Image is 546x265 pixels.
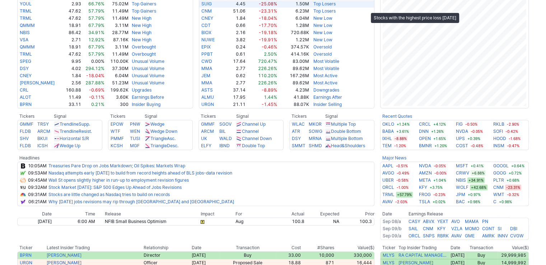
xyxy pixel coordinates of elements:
span: -1.45% [262,102,277,107]
a: CASY [409,219,420,224]
a: GMMF [20,121,33,127]
td: 2.93 [62,0,81,8]
a: ICSH [37,143,48,148]
a: WALD [219,136,232,141]
th: Tickers [289,113,325,120]
a: YOUL [20,1,32,6]
a: RBRK [437,233,449,238]
a: ORCL [382,184,394,191]
td: 199.62K [105,87,129,94]
a: UK [201,136,207,141]
td: 0.61 [224,51,246,58]
th: Signal [325,113,374,120]
span: 0.21% [91,102,104,107]
td: 11.49M [105,15,129,22]
span: 2.50% [264,51,277,57]
td: 18.91 [62,22,81,29]
span: 294.12% [85,66,104,71]
td: 18.91 [62,43,81,51]
a: WTF [111,129,120,134]
a: Wedge Down [150,129,177,134]
a: PNW [130,121,140,127]
a: CGNT [482,226,495,231]
b: Recent Quotes [382,113,412,119]
a: TSLA [419,198,430,205]
span: -25.08% [259,1,277,6]
a: Unusual Volume [132,66,164,71]
a: Most Volatile [313,59,339,64]
a: BMNR [419,142,432,149]
a: ARCM [201,129,214,134]
a: VZLA [451,226,462,231]
a: BIOX [201,30,211,35]
a: Unusual Volume [132,73,164,78]
span: 67.79% [88,44,104,50]
span: +1.26% [430,129,445,134]
a: IBND [219,143,230,148]
a: ALOT [20,94,31,100]
a: Stock Market [DATE]: S&P 500 Edges Up Ahead of Jobs Revisions [48,185,182,190]
td: 75.02M [105,0,129,8]
a: ATR [292,129,300,134]
a: ABVX [423,219,434,224]
a: WLAC [292,121,305,127]
td: 11.49M [105,8,129,15]
span: Desc. [167,143,178,148]
th: Signal [53,113,102,120]
a: Sep 08/a [383,219,401,224]
td: 4.45 [224,0,246,8]
a: SOFI [493,128,503,135]
span: 57.79% [88,8,104,14]
a: PPBT [201,51,213,57]
a: FLDB [20,143,31,148]
a: C [493,198,496,205]
td: 1.84 [224,15,246,22]
span: 57.79% [88,51,104,57]
td: 2.56 [62,79,81,87]
a: Unusual Volume [132,80,164,85]
a: Double Bottom [331,129,361,134]
td: 3.11M [105,22,129,29]
a: COST [456,142,468,149]
td: 2.16 [224,29,246,36]
th: Signal [144,113,193,120]
a: Most Volatile [313,66,339,71]
div: Stocks with the highest price loss [DATE] [371,13,459,23]
span: -17.70% [259,23,277,28]
a: Wall St opens slightly higher in run-up to employment revision figures [48,177,189,183]
a: OKLO [382,121,394,128]
a: CRL [20,87,28,93]
a: UPS [456,135,465,142]
a: YEXT [437,219,448,224]
a: Oversold [313,44,332,50]
span: -0.50% [464,121,479,127]
a: [PERSON_NAME] [47,252,81,258]
a: Most Active [313,80,337,85]
a: Overbought [132,44,156,50]
a: NVDA [456,128,468,135]
td: 0.62 [224,72,246,79]
a: NBIS [20,30,30,35]
a: HOOD [493,135,506,142]
a: WOLF [456,184,468,191]
a: TRML [20,8,32,14]
a: PN [482,219,488,224]
span: 57.79% [88,15,104,21]
a: Top Losers [313,1,336,6]
a: SI [498,226,501,231]
a: BPRN [20,252,32,258]
a: NBIS [456,177,466,184]
td: 21.11 [224,101,246,108]
span: 12.92% [88,37,104,42]
td: 83.00M [277,58,310,65]
a: SNPS [423,233,435,238]
a: Channel Up [242,121,265,127]
a: CNM [201,8,212,14]
td: 86.42 [62,29,81,36]
a: TRSY [37,121,49,127]
a: MLYS [383,252,395,258]
a: Why [DATE] jobs revisions may rip through [GEOGRAPHIC_DATA] and [GEOGRAPHIC_DATA] [48,199,234,204]
a: DSY [20,66,29,71]
td: 1.28M [277,22,310,29]
a: CNM [423,226,433,231]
